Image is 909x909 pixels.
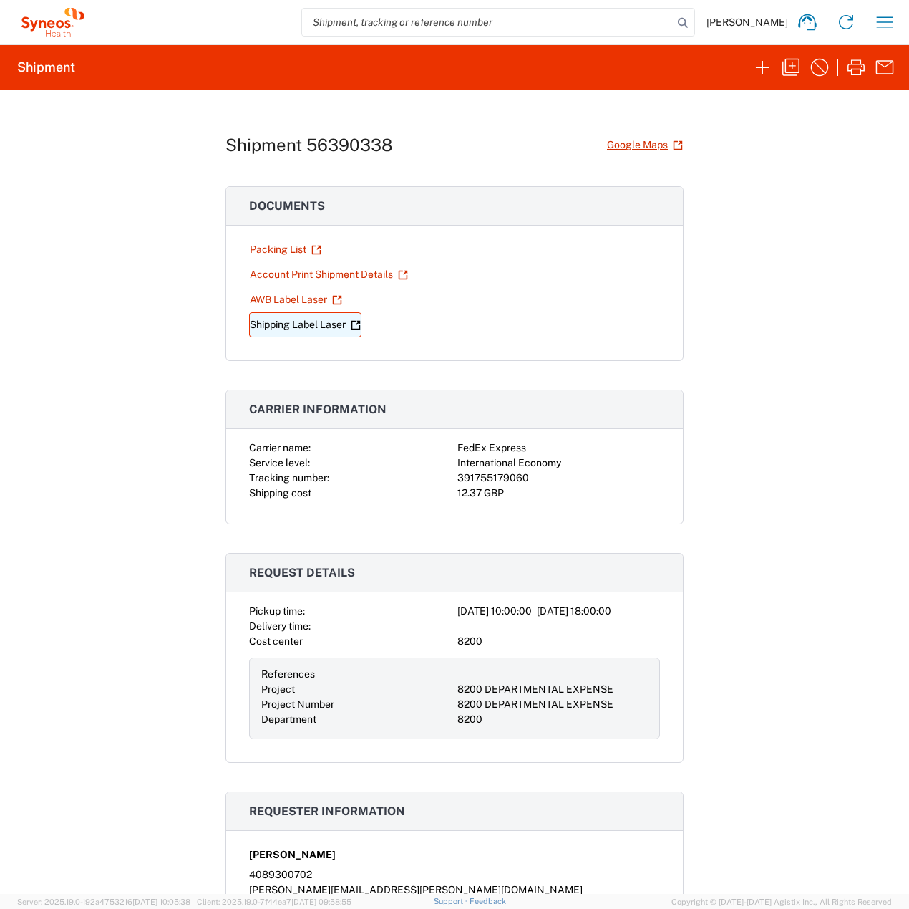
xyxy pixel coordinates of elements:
a: Packing List [249,237,322,262]
div: Project Number [261,697,452,712]
input: Shipment, tracking or reference number [302,9,673,36]
span: Request details [249,566,355,579]
span: Carrier information [249,403,387,416]
div: Department [261,712,452,727]
span: Server: 2025.19.0-192a4753216 [17,898,190,906]
span: Cost center [249,635,303,647]
div: 391755179060 [457,471,660,486]
span: Tracking number: [249,472,329,484]
span: [PERSON_NAME] [706,16,788,29]
div: 12.37 GBP [457,486,660,501]
h1: Shipment 56390338 [225,135,393,155]
a: AWB Label Laser [249,287,343,312]
span: Documents [249,199,325,213]
span: [DATE] 10:05:38 [132,898,190,906]
div: FedEx Express [457,441,660,456]
a: Google Maps [606,133,684,158]
span: Copyright © [DATE]-[DATE] Agistix Inc., All Rights Reserved [671,895,892,908]
span: Shipping cost [249,487,311,499]
h2: Shipment [17,59,75,76]
div: 8200 [457,634,660,649]
div: 8200 DEPARTMENTAL EXPENSE [457,697,648,712]
div: International Economy [457,456,660,471]
span: Delivery time: [249,620,311,632]
div: [PERSON_NAME][EMAIL_ADDRESS][PERSON_NAME][DOMAIN_NAME] [249,882,660,898]
span: Requester information [249,804,405,818]
span: References [261,668,315,680]
span: Client: 2025.19.0-7f44ea7 [197,898,351,906]
a: Feedback [470,897,506,905]
div: - [457,619,660,634]
span: [PERSON_NAME] [249,847,336,862]
span: Service level: [249,457,310,468]
a: Shipping Label Laser [249,312,361,337]
span: Carrier name: [249,442,311,453]
div: Project [261,682,452,697]
span: Pickup time: [249,605,305,617]
span: [DATE] 09:58:55 [291,898,351,906]
a: Support [434,897,470,905]
a: Account Print Shipment Details [249,262,409,287]
div: 8200 DEPARTMENTAL EXPENSE [457,682,648,697]
div: 8200 [457,712,648,727]
div: [DATE] 10:00:00 - [DATE] 18:00:00 [457,604,660,619]
div: 4089300702 [249,867,660,882]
